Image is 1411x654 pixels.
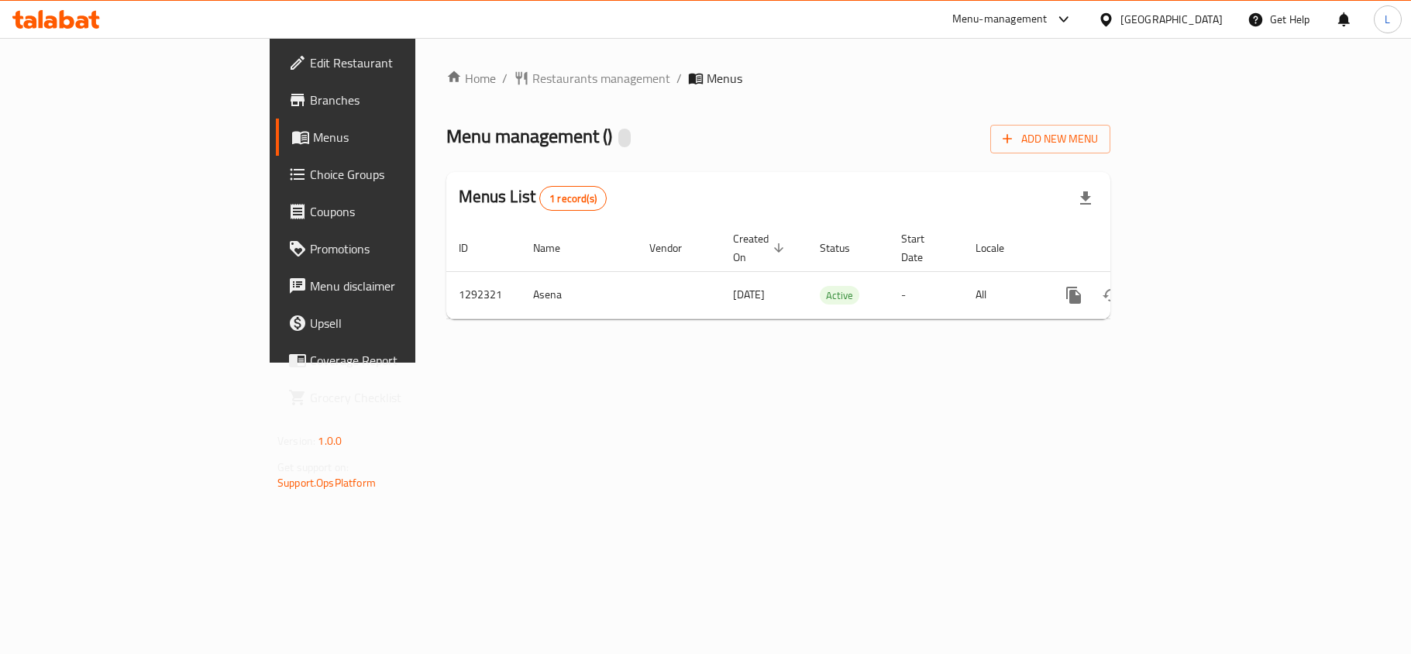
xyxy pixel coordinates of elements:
h2: Menus List [459,185,607,211]
span: Version: [277,431,315,451]
span: Edit Restaurant [310,53,493,72]
span: Choice Groups [310,165,493,184]
div: Total records count [539,186,607,211]
span: Locale [976,239,1024,257]
div: [GEOGRAPHIC_DATA] [1120,11,1223,28]
span: Name [533,239,580,257]
button: more [1055,277,1093,314]
a: Restaurants management [514,69,670,88]
th: Actions [1043,225,1217,272]
div: Active [820,286,859,305]
span: Restaurants management [532,69,670,88]
span: Vendor [649,239,702,257]
span: Add New Menu [1003,129,1098,149]
span: L [1385,11,1390,28]
td: All [963,271,1043,318]
a: Choice Groups [276,156,505,193]
td: Asena [521,271,637,318]
span: Active [820,287,859,305]
button: Change Status [1093,277,1130,314]
span: Start Date [901,229,945,267]
div: Export file [1067,180,1104,217]
span: Promotions [310,239,493,258]
span: Coupons [310,202,493,221]
nav: breadcrumb [446,69,1110,88]
a: Edit Restaurant [276,44,505,81]
span: Status [820,239,870,257]
span: ID [459,239,488,257]
table: enhanced table [446,225,1217,319]
a: Coverage Report [276,342,505,379]
span: 1.0.0 [318,431,342,451]
div: Menu-management [952,10,1048,29]
span: Menus [313,128,493,146]
a: Menu disclaimer [276,267,505,305]
span: Coverage Report [310,351,493,370]
span: Upsell [310,314,493,332]
a: Support.OpsPlatform [277,473,376,493]
span: Branches [310,91,493,109]
span: Created On [733,229,789,267]
span: [DATE] [733,284,765,305]
td: - [889,271,963,318]
a: Branches [276,81,505,119]
a: Upsell [276,305,505,342]
span: Menus [707,69,742,88]
a: Grocery Checklist [276,379,505,416]
span: Menu management ( ) [446,119,612,153]
a: Menus [276,119,505,156]
a: Coupons [276,193,505,230]
span: Get support on: [277,457,349,477]
button: Add New Menu [990,125,1110,153]
span: 1 record(s) [540,191,606,206]
span: Menu disclaimer [310,277,493,295]
li: / [676,69,682,88]
span: Grocery Checklist [310,388,493,407]
a: Promotions [276,230,505,267]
